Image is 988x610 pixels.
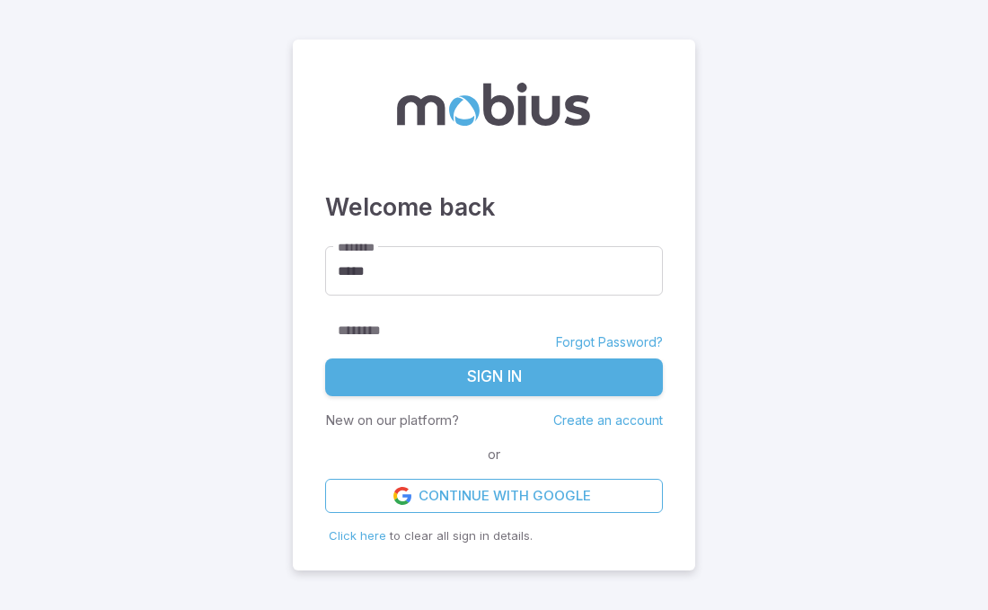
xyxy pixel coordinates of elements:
button: Sign In [325,358,663,396]
a: Create an account [553,412,663,428]
h3: Welcome back [325,189,663,225]
p: New on our platform? [325,411,459,430]
a: Continue with Google [325,479,663,513]
p: to clear all sign in details. [329,527,659,545]
a: Forgot Password? [556,333,663,351]
span: or [483,445,505,464]
span: Click here [329,528,386,543]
